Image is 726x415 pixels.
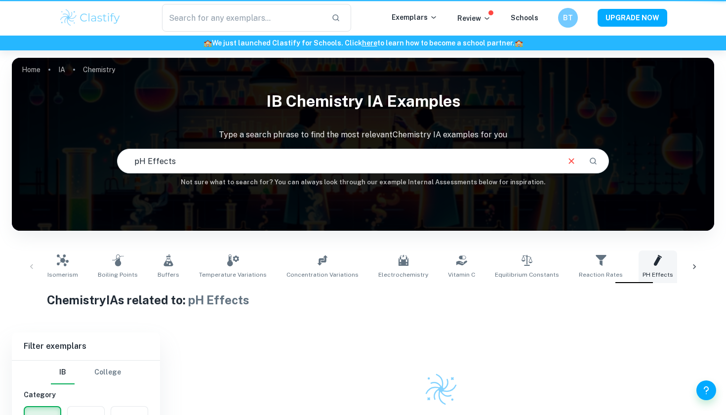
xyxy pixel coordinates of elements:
[12,332,160,360] h6: Filter exemplars
[47,270,78,279] span: Isomerism
[12,85,714,117] h1: IB Chemistry IA examples
[286,270,359,279] span: Concentration Variations
[585,153,602,169] button: Search
[558,8,578,28] button: BT
[515,39,523,47] span: 🏫
[12,177,714,187] h6: Not sure what to search for? You can always look through our example Internal Assessments below f...
[83,64,115,75] p: Chemistry
[643,270,673,279] span: pH Effects
[118,147,558,175] input: E.g. enthalpy of combustion, Winkler method, phosphate and temperature...
[457,13,491,24] p: Review
[448,270,475,279] span: Vitamin C
[495,270,559,279] span: Equilibrium Constants
[562,152,581,170] button: Clear
[98,270,138,279] span: Boiling Points
[51,361,121,384] div: Filter type choice
[94,361,121,384] button: College
[2,38,724,48] h6: We just launched Clastify for Schools. Click to learn how to become a school partner.
[12,129,714,141] p: Type a search phrase to find the most relevant Chemistry IA examples for you
[598,9,667,27] button: UPGRADE NOW
[579,270,623,279] span: Reaction Rates
[59,8,121,28] img: Clastify logo
[362,39,377,47] a: here
[47,291,679,309] h1: Chemistry IAs related to:
[199,270,267,279] span: Temperature Variations
[203,39,212,47] span: 🏫
[22,63,40,77] a: Home
[424,372,458,407] img: Clastify logo
[51,361,75,384] button: IB
[696,380,716,400] button: Help and Feedback
[378,270,428,279] span: Electrochemistry
[511,14,538,22] a: Schools
[162,4,323,32] input: Search for any exemplars...
[24,389,148,400] h6: Category
[158,270,179,279] span: Buffers
[188,293,249,307] span: pH Effects
[58,63,65,77] a: IA
[392,12,438,23] p: Exemplars
[563,12,574,23] h6: BT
